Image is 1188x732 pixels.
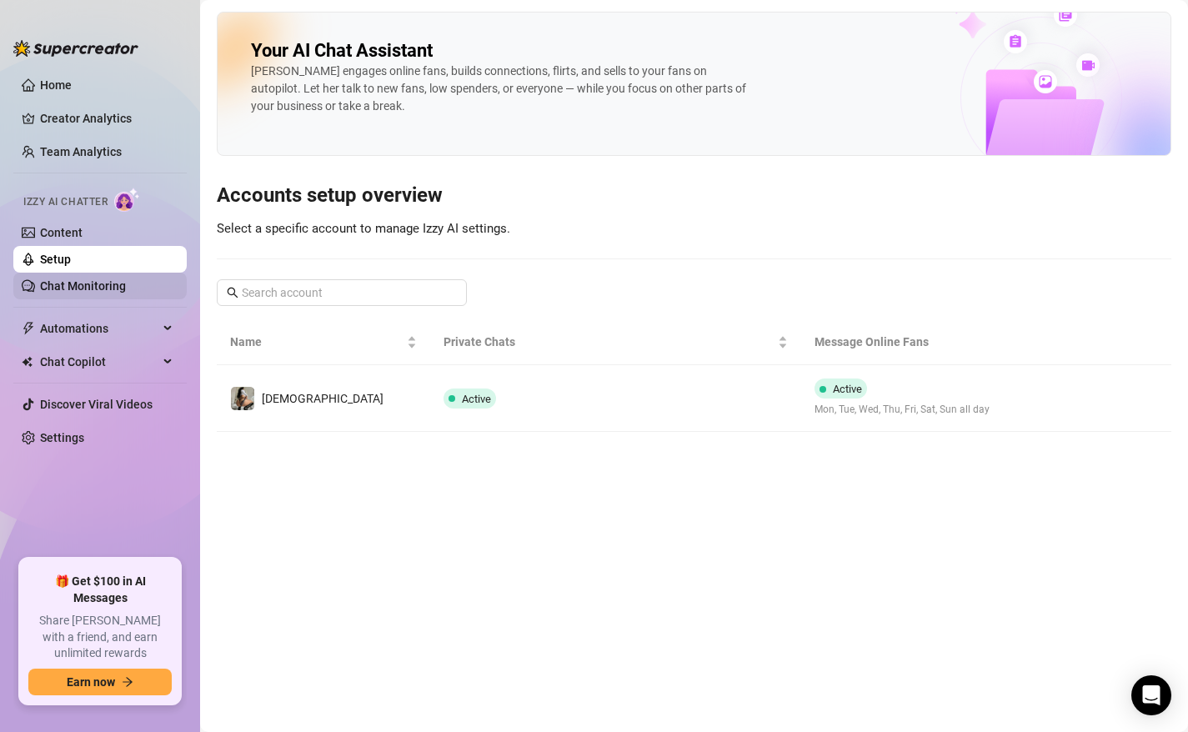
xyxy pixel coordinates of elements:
img: Goddess [231,387,254,410]
span: Private Chats [444,333,774,351]
span: thunderbolt [22,322,35,335]
th: Name [217,319,430,365]
a: Setup [40,253,71,266]
span: Izzy AI Chatter [23,194,108,210]
a: Discover Viral Videos [40,398,153,411]
span: Select a specific account to manage Izzy AI settings. [217,221,510,236]
img: AI Chatter [114,188,140,212]
span: Share [PERSON_NAME] with a friend, and earn unlimited rewards [28,613,172,662]
span: Active [462,393,491,405]
a: Content [40,226,83,239]
span: arrow-right [122,676,133,688]
span: Active [833,383,862,395]
span: Chat Copilot [40,348,158,375]
span: Earn now [67,675,115,689]
a: Settings [40,431,84,444]
div: Open Intercom Messenger [1131,675,1171,715]
span: [DEMOGRAPHIC_DATA] [262,392,383,405]
span: Name [230,333,404,351]
div: [PERSON_NAME] engages online fans, builds connections, flirts, and sells to your fans on autopilo... [251,63,751,115]
h3: Accounts setup overview [217,183,1171,209]
input: Search account [242,283,444,302]
a: Home [40,78,72,92]
span: Mon, Tue, Wed, Thu, Fri, Sat, Sun all day [815,402,990,418]
img: Chat Copilot [22,356,33,368]
th: Message Online Fans [801,319,1048,365]
h2: Your AI Chat Assistant [251,39,433,63]
a: Creator Analytics [40,105,173,132]
button: Earn nowarrow-right [28,669,172,695]
img: logo-BBDzfeDw.svg [13,40,138,57]
th: Private Chats [430,319,800,365]
a: Team Analytics [40,145,122,158]
span: 🎁 Get $100 in AI Messages [28,574,172,606]
span: Automations [40,315,158,342]
span: search [227,287,238,298]
a: Chat Monitoring [40,279,126,293]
